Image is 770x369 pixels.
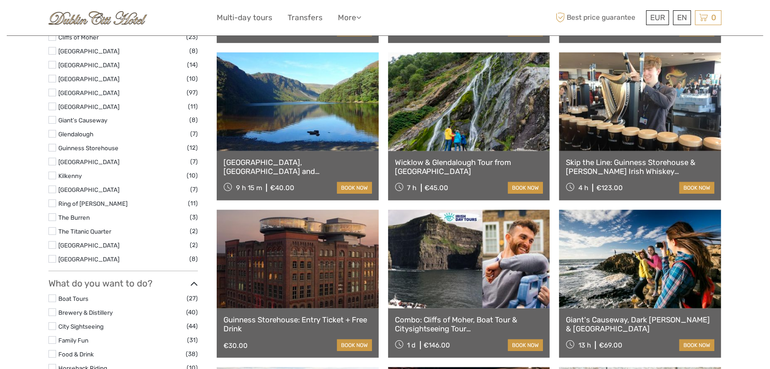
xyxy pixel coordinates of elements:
[103,14,114,25] button: Open LiveChat chat widget
[190,226,198,236] span: (2)
[189,254,198,264] span: (8)
[190,156,198,167] span: (7)
[566,315,714,334] a: Giant's Causeway, Dark [PERSON_NAME] & [GEOGRAPHIC_DATA]
[395,315,543,334] a: Combo: Cliffs of Moher, Boat Tour & Citysightseeing Tour [GEOGRAPHIC_DATA]
[58,48,119,55] a: [GEOGRAPHIC_DATA]
[187,60,198,70] span: (14)
[188,198,198,208] span: (11)
[58,200,127,207] a: Ring of [PERSON_NAME]
[58,75,119,82] a: [GEOGRAPHIC_DATA]
[58,89,119,96] a: [GEOGRAPHIC_DATA]
[58,61,119,69] a: [GEOGRAPHIC_DATA]
[58,103,119,110] a: [GEOGRAPHIC_DATA]
[190,184,198,195] span: (7)
[223,315,372,334] a: Guinness Storehouse: Entry Ticket + Free Drink
[187,74,198,84] span: (10)
[190,212,198,222] span: (3)
[407,341,416,349] span: 1 d
[553,10,644,25] span: Best price guarantee
[223,158,372,176] a: [GEOGRAPHIC_DATA], [GEOGRAPHIC_DATA] and [GEOGRAPHIC_DATA] Day Tour from [GEOGRAPHIC_DATA]
[395,158,543,176] a: Wicklow & Glendalough Tour from [GEOGRAPHIC_DATA]
[189,46,198,56] span: (8)
[337,339,372,351] a: book now
[236,184,262,192] span: 9 h 15 m
[58,351,94,358] a: Food & Drink
[650,13,665,22] span: EUR
[425,184,449,192] div: €45.00
[187,335,198,345] span: (31)
[710,13,717,22] span: 0
[58,323,104,330] a: City Sightseeing
[186,349,198,359] span: (38)
[58,144,118,152] a: Guinness Storehouse
[679,182,714,194] a: book now
[186,32,198,42] span: (23)
[186,307,198,317] span: (40)
[673,10,691,25] div: EN
[188,101,198,112] span: (11)
[58,228,111,235] a: The Titanic Quarter
[58,337,88,344] a: Family Fun
[58,34,99,41] a: Cliffs of Moher
[189,115,198,125] span: (8)
[58,130,93,138] a: Glendalough
[508,182,543,194] a: book now
[599,341,622,349] div: €69.00
[217,11,272,24] a: Multi-day tours
[270,184,294,192] div: €40.00
[337,182,372,194] a: book now
[190,240,198,250] span: (2)
[58,309,113,316] a: Brewery & Distillery
[338,11,361,24] a: More
[58,172,82,179] a: Kilkenny
[58,256,119,263] a: [GEOGRAPHIC_DATA]
[566,158,714,176] a: Skip the Line: Guinness Storehouse & [PERSON_NAME] Irish Whiskey Experience Tour
[578,184,588,192] span: 4 h
[187,87,198,98] span: (97)
[48,278,198,289] h3: What do you want to do?
[424,341,451,349] div: €146.00
[187,321,198,331] span: (44)
[223,342,248,350] div: €30.00
[187,143,198,153] span: (12)
[190,129,198,139] span: (7)
[407,184,417,192] span: 7 h
[48,11,147,25] img: 535-fefccfda-c370-4f83-b19b-b6a748315523_logo_small.jpg
[13,16,101,23] p: We're away right now. Please check back later!
[578,341,591,349] span: 13 h
[288,11,323,24] a: Transfers
[596,184,623,192] div: €123.00
[58,214,90,221] a: The Burren
[187,293,198,304] span: (27)
[58,242,119,249] a: [GEOGRAPHIC_DATA]
[58,186,119,193] a: [GEOGRAPHIC_DATA]
[58,117,107,124] a: Giant’s Causeway
[187,170,198,181] span: (10)
[679,339,714,351] a: book now
[58,295,88,302] a: Boat Tours
[58,158,119,165] a: [GEOGRAPHIC_DATA]
[508,339,543,351] a: book now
